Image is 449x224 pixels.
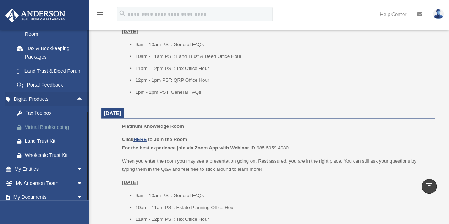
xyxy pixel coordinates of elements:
[25,137,85,146] div: Land Trust Kit
[25,109,85,118] div: Tax Toolbox
[135,191,430,200] li: 9am - 10am PST: General FAQs
[96,12,104,18] a: menu
[25,123,85,132] div: Virtual Bookkeeping
[135,52,430,61] li: 10am - 11am PST: Land Trust & Deed Office Hour
[135,40,430,49] li: 9am - 10am PST: General FAQs
[10,78,94,92] a: Portal Feedback
[10,18,91,41] a: Platinum Knowledge Room
[122,135,430,152] p: 985 5959 4980
[148,137,187,142] b: to Join the Room
[5,176,94,190] a: My Anderson Teamarrow_drop_down
[5,190,94,204] a: My Documentsarrow_drop_down
[122,180,138,185] u: [DATE]
[122,137,148,142] b: Click
[133,137,147,142] a: HERE
[135,76,430,84] li: 12pm - 1pm PST: QRP Office Hour
[135,88,430,97] li: 1pm - 2pm PST: General FAQs
[10,134,94,148] a: Land Trust Kit
[96,10,104,18] i: menu
[76,162,91,177] span: arrow_drop_down
[76,190,91,205] span: arrow_drop_down
[122,145,257,151] b: For the best experience join via Zoom App with Webinar ID:
[76,176,91,191] span: arrow_drop_down
[425,182,433,190] i: vertical_align_top
[122,157,430,174] p: When you enter the room you may see a presentation going on. Rest assured, you are in the right p...
[10,148,94,162] a: Wholesale Trust Kit
[5,92,94,106] a: Digital Productsarrow_drop_up
[10,106,94,120] a: Tax Toolbox
[122,29,138,34] u: [DATE]
[104,110,121,116] span: [DATE]
[422,179,437,194] a: vertical_align_top
[10,64,94,78] a: Land Trust & Deed Forum
[10,120,94,134] a: Virtual Bookkeeping
[122,124,184,129] span: Platinum Knowledge Room
[10,41,94,64] a: Tax & Bookkeeping Packages
[3,9,67,22] img: Anderson Advisors Platinum Portal
[76,92,91,106] span: arrow_drop_up
[25,151,85,160] div: Wholesale Trust Kit
[5,162,94,176] a: My Entitiesarrow_drop_down
[119,10,126,17] i: search
[135,215,430,224] li: 11am - 12pm PST: Tax Office Hour
[135,64,430,73] li: 11am - 12pm PST: Tax Office Hour
[135,203,430,212] li: 10am - 11am PST: Estate Planning Office Hour
[433,9,444,19] img: User Pic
